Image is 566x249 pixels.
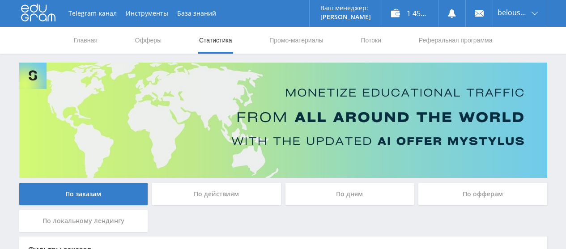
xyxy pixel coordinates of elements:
a: Статистика [198,27,233,54]
div: По офферам [418,183,547,205]
p: [PERSON_NAME] [320,13,371,21]
span: belousova1964 [498,9,529,16]
a: Офферы [134,27,163,54]
a: Главная [73,27,98,54]
img: Banner [19,63,547,178]
a: Потоки [360,27,382,54]
div: По заказам [19,183,148,205]
a: Промо-материалы [268,27,324,54]
a: Реферальная программа [418,27,494,54]
div: По дням [285,183,414,205]
p: Ваш менеджер: [320,4,371,12]
div: По действиям [152,183,281,205]
div: По локальному лендингу [19,210,148,232]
